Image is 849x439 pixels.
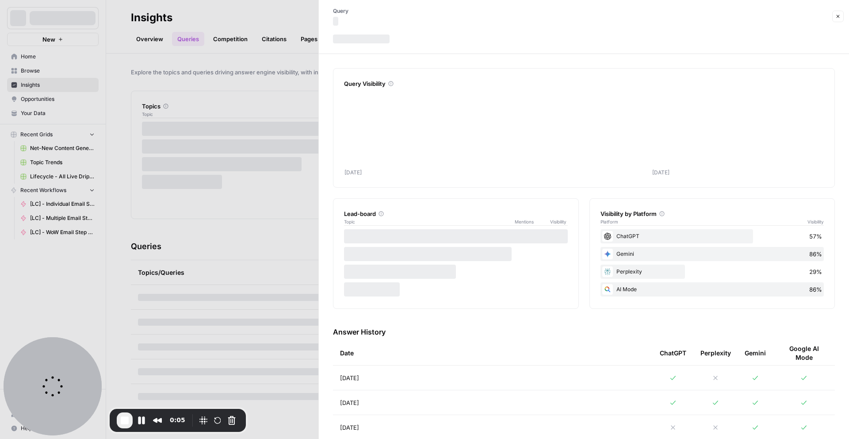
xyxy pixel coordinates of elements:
div: Date [340,341,646,365]
span: 57% [809,232,822,241]
div: Gemini [745,341,766,365]
span: 86% [809,250,822,258]
div: Visibility by Platform [600,209,824,218]
div: Perplexity [700,341,731,365]
div: Query Visibility [344,79,824,88]
span: Visibility [550,218,568,225]
span: Topic [344,218,515,225]
span: [DATE] [340,374,359,382]
div: ChatGPT [660,341,686,365]
div: Gemini [600,247,824,261]
tspan: [DATE] [652,169,669,176]
span: Mentions [515,218,550,225]
h3: Answer History [333,327,835,337]
span: 86% [809,285,822,294]
div: ChatGPT [600,229,824,243]
span: Visibility [807,218,824,225]
div: Google AI Mode [780,341,828,365]
div: Lead-board [344,209,568,218]
span: Platform [600,218,618,225]
span: [DATE] [340,398,359,407]
div: Perplexity [600,265,824,279]
tspan: [DATE] [344,169,362,176]
div: AI Mode [600,282,824,297]
span: 29% [809,267,822,276]
span: [DATE] [340,423,359,432]
p: Query [333,7,348,15]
